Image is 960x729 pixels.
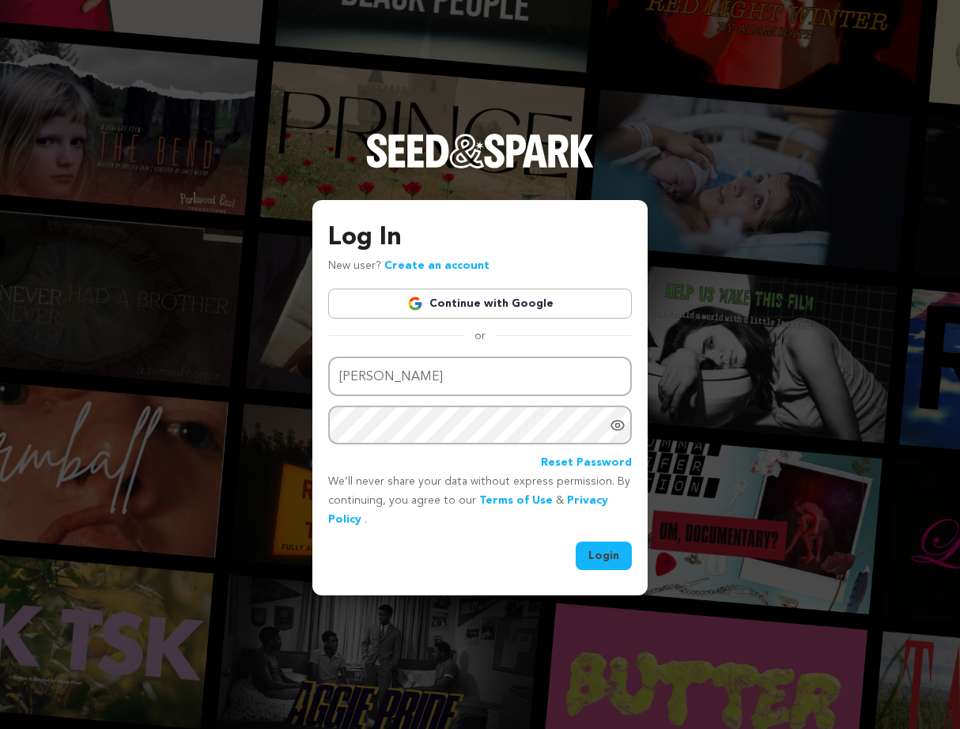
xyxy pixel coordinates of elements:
[328,495,608,525] a: Privacy Policy
[576,542,632,570] button: Login
[384,260,489,271] a: Create an account
[328,289,632,319] a: Continue with Google
[541,454,632,473] a: Reset Password
[328,257,489,276] p: New user?
[328,357,632,397] input: Email address
[366,134,594,200] a: Seed&Spark Homepage
[328,473,632,529] p: We’ll never share your data without express permission. By continuing, you agree to our & .
[465,328,495,344] span: or
[610,417,626,433] a: Show password as plain text. Warning: this will display your password on the screen.
[366,134,594,168] img: Seed&Spark Logo
[328,219,632,257] h3: Log In
[407,296,423,312] img: Google logo
[479,495,553,506] a: Terms of Use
